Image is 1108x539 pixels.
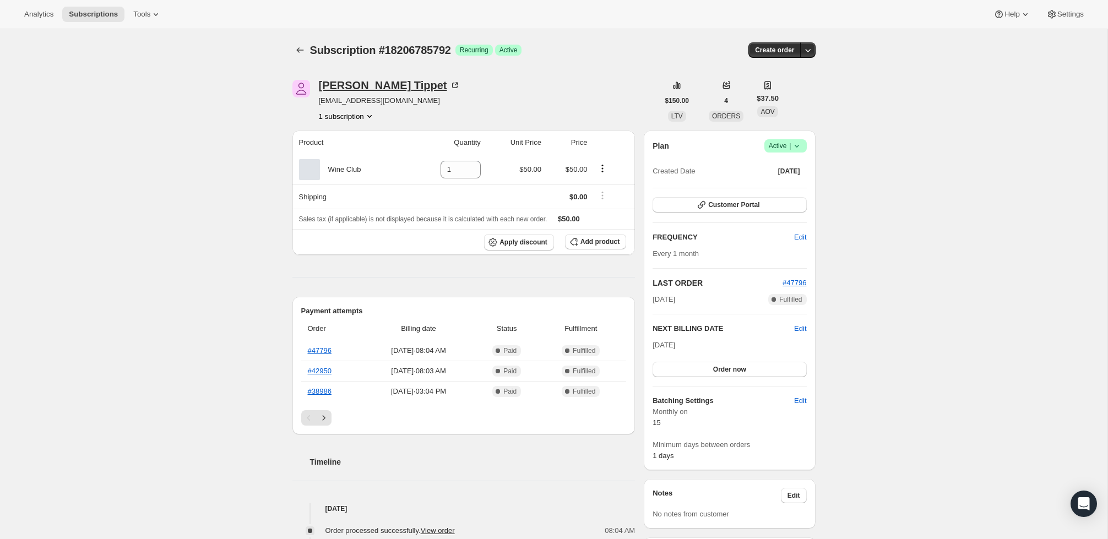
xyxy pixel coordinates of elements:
[1040,7,1090,22] button: Settings
[580,237,620,246] span: Add product
[605,525,635,536] span: 08:04 AM
[783,277,806,288] button: #47796
[558,215,580,223] span: $50.00
[24,10,53,19] span: Analytics
[713,365,746,374] span: Order now
[366,366,471,377] span: [DATE] · 08:03 AM
[712,112,740,120] span: ORDERS
[1004,10,1019,19] span: Help
[292,184,409,209] th: Shipping
[653,166,695,177] span: Created Date
[653,510,729,518] span: No notes from customer
[755,46,794,55] span: Create order
[779,295,802,304] span: Fulfilled
[653,362,806,377] button: Order now
[542,323,620,334] span: Fulfillment
[503,346,517,355] span: Paid
[366,386,471,397] span: [DATE] · 03:04 PM
[484,130,545,155] th: Unit Price
[794,323,806,334] button: Edit
[653,197,806,213] button: Customer Portal
[653,140,669,151] h2: Plan
[310,44,451,56] span: Subscription #18206785792
[653,277,783,288] h2: LAST ORDER
[653,418,660,427] span: 15
[761,108,774,116] span: AOV
[319,111,375,122] button: Product actions
[778,167,800,176] span: [DATE]
[708,200,759,209] span: Customer Portal
[787,228,813,246] button: Edit
[573,367,595,375] span: Fulfilled
[308,387,332,395] a: #38986
[653,232,794,243] h2: FREQUENCY
[794,232,806,243] span: Edit
[794,395,806,406] span: Edit
[653,395,794,406] h6: Batching Settings
[787,491,800,500] span: Edit
[409,130,484,155] th: Quantity
[724,96,728,105] span: 4
[316,410,332,426] button: Next
[18,7,60,22] button: Analytics
[545,130,590,155] th: Price
[310,456,636,467] h2: Timeline
[503,367,517,375] span: Paid
[292,130,409,155] th: Product
[665,96,689,105] span: $150.00
[484,234,554,251] button: Apply discount
[519,165,541,173] span: $50.00
[783,279,806,287] a: #47796
[653,488,781,503] h3: Notes
[69,10,118,19] span: Subscriptions
[653,439,806,450] span: Minimum days between orders
[781,488,807,503] button: Edit
[301,306,627,317] h2: Payment attempts
[299,215,547,223] span: Sales tax (if applicable) is not displayed because it is calculated with each new order.
[573,346,595,355] span: Fulfilled
[319,80,460,91] div: [PERSON_NAME] Tippet
[1071,491,1097,517] div: Open Intercom Messenger
[718,93,735,108] button: 4
[787,392,813,410] button: Edit
[653,341,675,349] span: [DATE]
[594,189,611,202] button: Shipping actions
[127,7,168,22] button: Tools
[566,165,588,173] span: $50.00
[503,387,517,396] span: Paid
[292,80,310,97] span: Paige Tippet
[573,387,595,396] span: Fulfilled
[478,323,535,334] span: Status
[594,162,611,175] button: Product actions
[653,406,806,417] span: Monthly on
[653,294,675,305] span: [DATE]
[301,410,627,426] nav: Pagination
[671,112,683,120] span: LTV
[569,193,588,201] span: $0.00
[772,164,807,179] button: [DATE]
[366,323,471,334] span: Billing date
[325,526,455,535] span: Order processed successfully.
[769,140,802,151] span: Active
[757,93,779,104] span: $37.50
[319,95,460,106] span: [EMAIL_ADDRESS][DOMAIN_NAME]
[292,42,308,58] button: Subscriptions
[62,7,124,22] button: Subscriptions
[653,249,699,258] span: Every 1 month
[308,346,332,355] a: #47796
[133,10,150,19] span: Tools
[460,46,488,55] span: Recurring
[320,164,361,175] div: Wine Club
[748,42,801,58] button: Create order
[659,93,696,108] button: $150.00
[987,7,1037,22] button: Help
[292,503,636,514] h4: [DATE]
[301,317,363,341] th: Order
[308,367,332,375] a: #42950
[499,46,518,55] span: Active
[653,451,674,460] span: 1 days
[565,234,626,249] button: Add product
[421,526,455,535] a: View order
